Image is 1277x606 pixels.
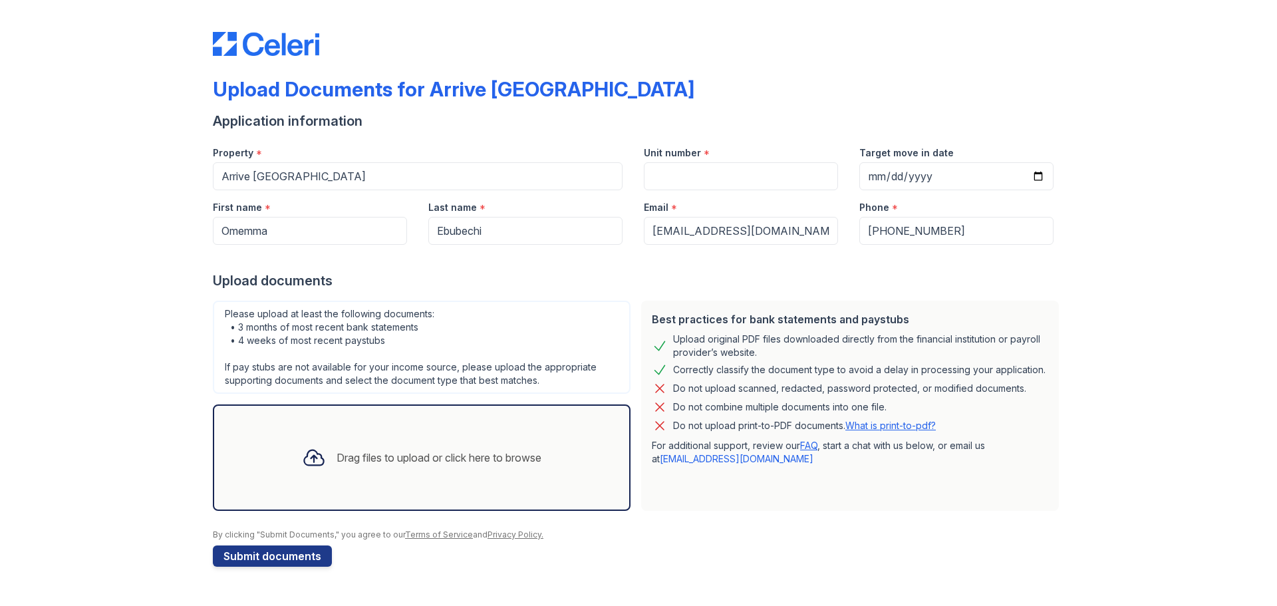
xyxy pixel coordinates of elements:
a: Terms of Service [405,530,473,539]
div: Do not combine multiple documents into one file. [673,399,887,415]
div: Drag files to upload or click here to browse [337,450,541,466]
div: Correctly classify the document type to avoid a delay in processing your application. [673,362,1046,378]
label: Phone [859,201,889,214]
img: CE_Logo_Blue-a8612792a0a2168367f1c8372b55b34899dd931a85d93a1a3d3e32e68fde9ad4.png [213,32,319,56]
div: By clicking "Submit Documents," you agree to our and [213,530,1064,540]
label: Target move in date [859,146,954,160]
div: Best practices for bank statements and paystubs [652,311,1048,327]
a: What is print-to-pdf? [845,420,936,431]
div: Please upload at least the following documents: • 3 months of most recent bank statements • 4 wee... [213,301,631,394]
div: Upload original PDF files downloaded directly from the financial institution or payroll provider’... [673,333,1048,359]
a: [EMAIL_ADDRESS][DOMAIN_NAME] [660,453,813,464]
button: Submit documents [213,545,332,567]
p: For additional support, review our , start a chat with us below, or email us at [652,439,1048,466]
a: FAQ [800,440,817,451]
div: Do not upload scanned, redacted, password protected, or modified documents. [673,380,1026,396]
div: Upload documents [213,271,1064,290]
label: Unit number [644,146,701,160]
label: Property [213,146,253,160]
label: First name [213,201,262,214]
label: Email [644,201,668,214]
div: Application information [213,112,1064,130]
label: Last name [428,201,477,214]
a: Privacy Policy. [488,530,543,539]
div: Upload Documents for Arrive [GEOGRAPHIC_DATA] [213,77,694,101]
p: Do not upload print-to-PDF documents. [673,419,936,432]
